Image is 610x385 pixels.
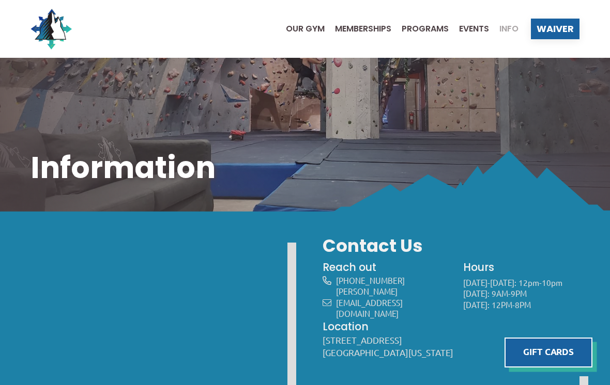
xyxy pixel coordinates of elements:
[286,25,325,33] span: Our Gym
[463,277,579,310] p: [DATE]-[DATE]: 12pm-10pm [DATE]: 9AM-9PM [DATE]: 12PM-8PM
[531,19,579,39] a: Waiver
[459,25,489,33] span: Events
[499,25,518,33] span: Info
[463,260,579,275] h4: Hours
[323,234,579,259] h3: Contact Us
[537,24,574,34] span: Waiver
[325,25,391,33] a: Memberships
[449,25,489,33] a: Events
[323,319,579,334] h4: Location
[336,276,405,285] a: [PHONE_NUMBER]
[402,25,449,33] span: Programs
[391,25,449,33] a: Programs
[336,286,403,318] a: [PERSON_NAME][EMAIL_ADDRESS][DOMAIN_NAME]
[276,25,325,33] a: Our Gym
[489,25,518,33] a: Info
[335,25,391,33] span: Memberships
[323,334,453,358] a: [STREET_ADDRESS][GEOGRAPHIC_DATA][US_STATE]
[30,8,72,50] img: North Wall Logo
[323,260,447,275] h4: Reach out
